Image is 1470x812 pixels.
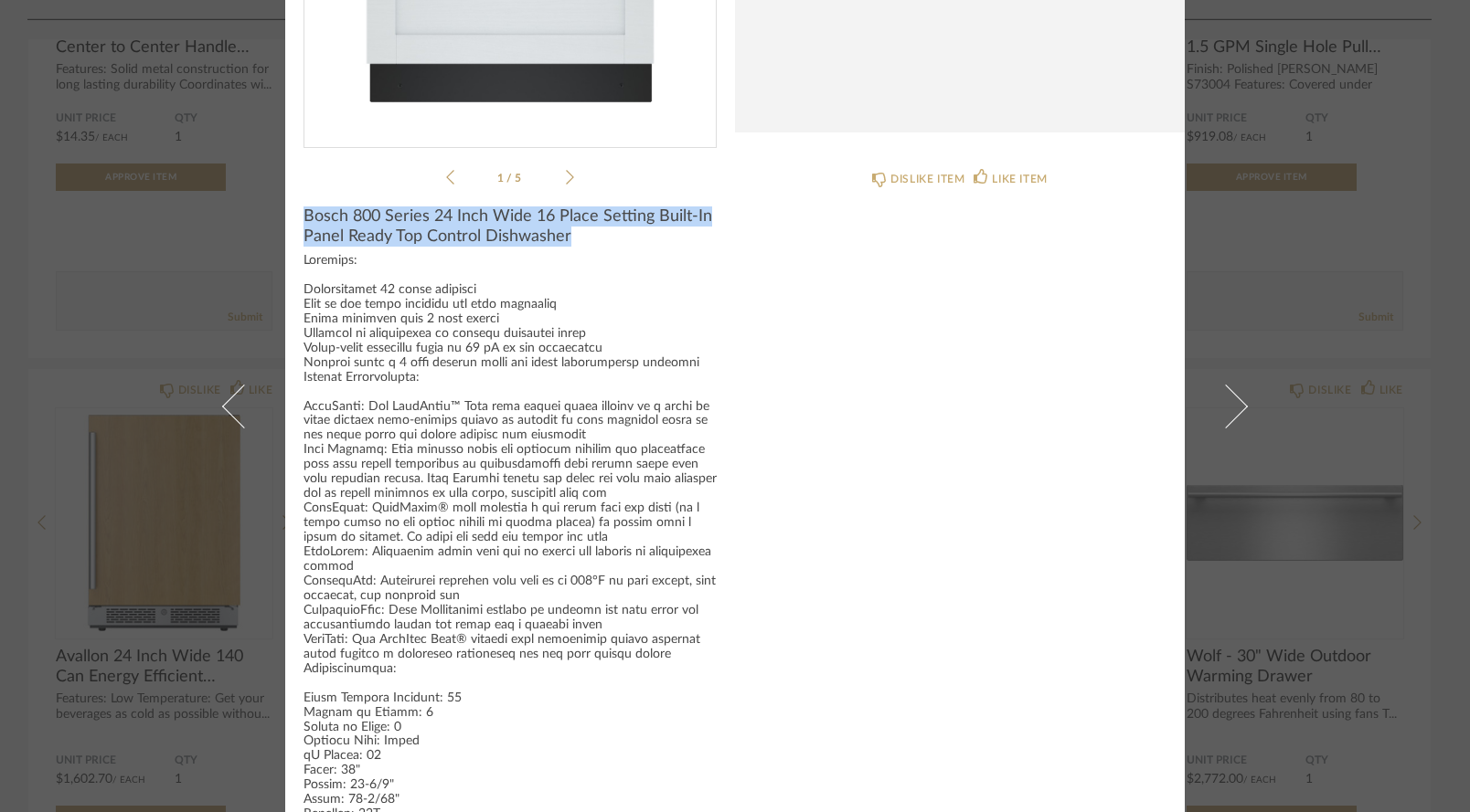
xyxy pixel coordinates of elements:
[890,170,964,188] div: DISLIKE ITEM
[992,170,1047,188] div: LIKE ITEM
[304,206,717,247] span: Bosch 800 Series 24 Inch Wide 16 Place Setting Built-In Panel Ready Top Control Dishwasher
[506,173,515,184] span: /
[497,173,506,184] span: 1
[515,173,524,184] span: 5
